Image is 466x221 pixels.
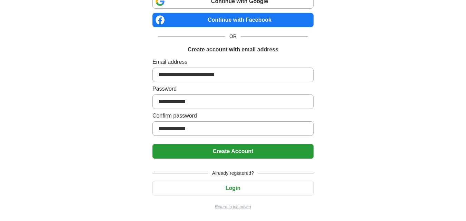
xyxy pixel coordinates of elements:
[208,170,258,177] span: Already registered?
[152,204,314,210] a: Return to job advert
[152,112,314,120] label: Confirm password
[152,85,314,93] label: Password
[152,13,314,27] a: Continue with Facebook
[152,58,314,66] label: Email address
[152,185,314,191] a: Login
[152,181,314,195] button: Login
[152,144,314,159] button: Create Account
[188,46,278,54] h1: Create account with email address
[225,33,241,40] span: OR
